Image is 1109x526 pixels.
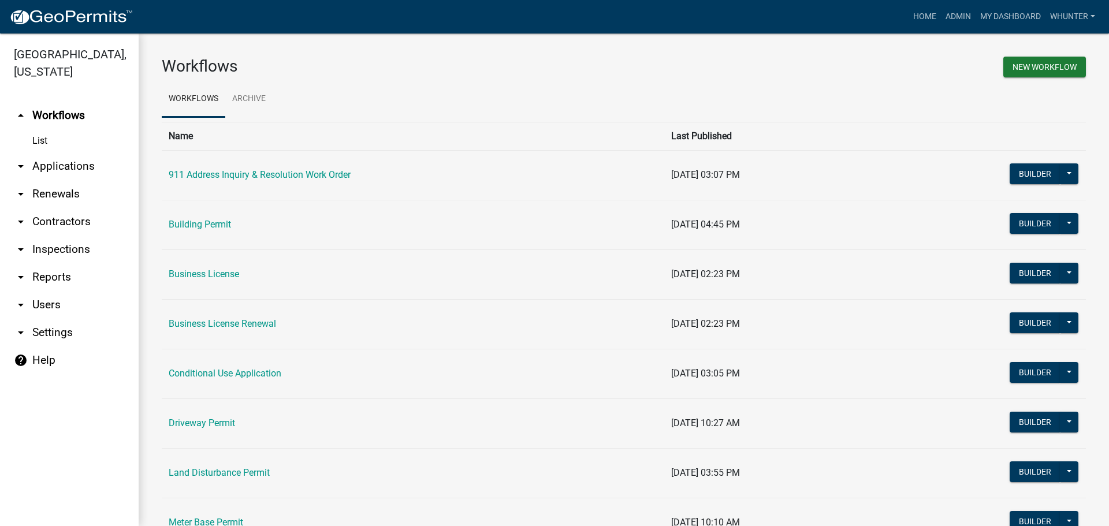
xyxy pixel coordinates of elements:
i: arrow_drop_down [14,187,28,201]
span: [DATE] 03:07 PM [671,169,740,180]
i: arrow_drop_down [14,270,28,284]
i: help [14,353,28,367]
i: arrow_drop_down [14,326,28,340]
span: [DATE] 02:23 PM [671,268,740,279]
a: Business License [169,268,239,279]
button: Builder [1010,312,1060,333]
span: [DATE] 02:23 PM [671,318,740,329]
button: Builder [1010,163,1060,184]
a: Workflows [162,81,225,118]
a: Building Permit [169,219,231,230]
i: arrow_drop_down [14,298,28,312]
i: arrow_drop_down [14,243,28,256]
button: Builder [1010,213,1060,234]
a: Admin [941,6,976,28]
a: Driveway Permit [169,417,235,428]
a: Home [909,6,941,28]
a: Land Disturbance Permit [169,467,270,478]
button: Builder [1010,362,1060,383]
span: [DATE] 03:05 PM [671,368,740,379]
th: Last Published [664,122,874,150]
span: [DATE] 04:45 PM [671,219,740,230]
i: arrow_drop_down [14,215,28,229]
button: New Workflow [1003,57,1086,77]
a: whunter [1045,6,1100,28]
a: 911 Address Inquiry & Resolution Work Order [169,169,351,180]
button: Builder [1010,263,1060,283]
button: Builder [1010,461,1060,482]
button: Builder [1010,412,1060,432]
a: Archive [225,81,273,118]
h3: Workflows [162,57,615,76]
a: My Dashboard [976,6,1045,28]
a: Business License Renewal [169,318,276,329]
i: arrow_drop_up [14,109,28,122]
i: arrow_drop_down [14,159,28,173]
span: [DATE] 10:27 AM [671,417,740,428]
span: [DATE] 03:55 PM [671,467,740,478]
th: Name [162,122,664,150]
a: Conditional Use Application [169,368,281,379]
